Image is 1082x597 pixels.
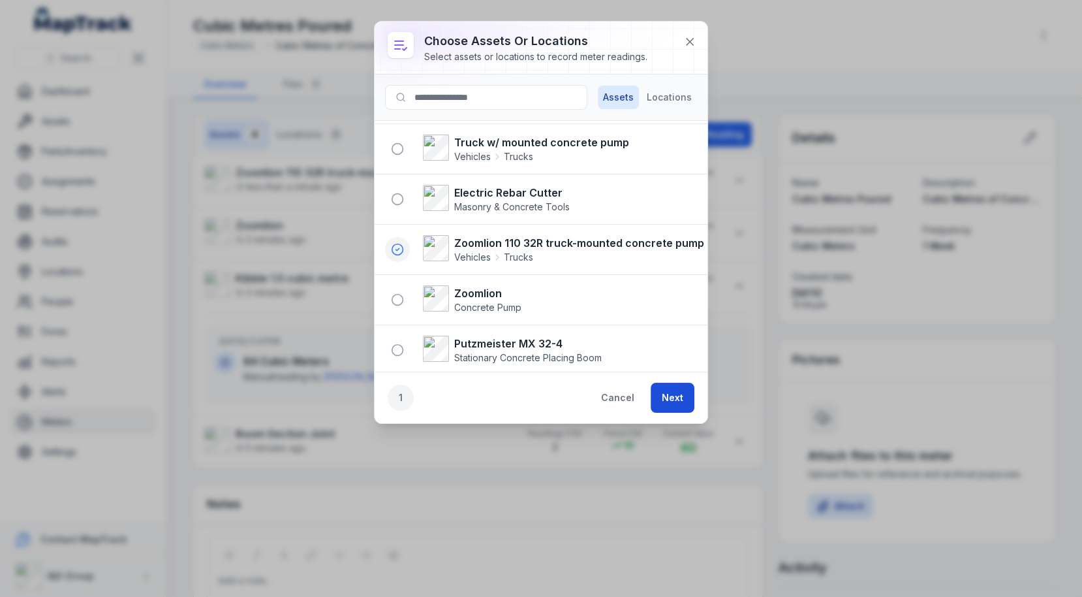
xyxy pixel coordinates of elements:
strong: Putzmeister MX 32-4 [454,336,602,351]
span: Concrete Pump [454,302,521,313]
button: Locations [641,86,697,109]
button: Cancel [590,383,645,413]
strong: Truck w/ mounted concrete pump [454,135,629,150]
strong: Zoomlion [454,285,521,301]
strong: Zoomlion 110 32R truck-mounted concrete pump [454,235,704,251]
span: Vehicles [454,251,491,264]
strong: Electric Rebar Cutter [454,185,570,201]
div: Select assets or locations to record meter readings. [424,50,647,63]
button: Next [651,383,694,413]
div: 1 [388,385,414,411]
span: Vehicles [454,150,491,163]
button: Assets [598,86,639,109]
span: Masonry & Concrete Tools [454,201,570,212]
span: Trucks [504,251,533,264]
span: Stationary Concrete Placing Boom [454,352,602,363]
span: Trucks [504,150,533,163]
h3: Choose assets or locations [424,32,647,50]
